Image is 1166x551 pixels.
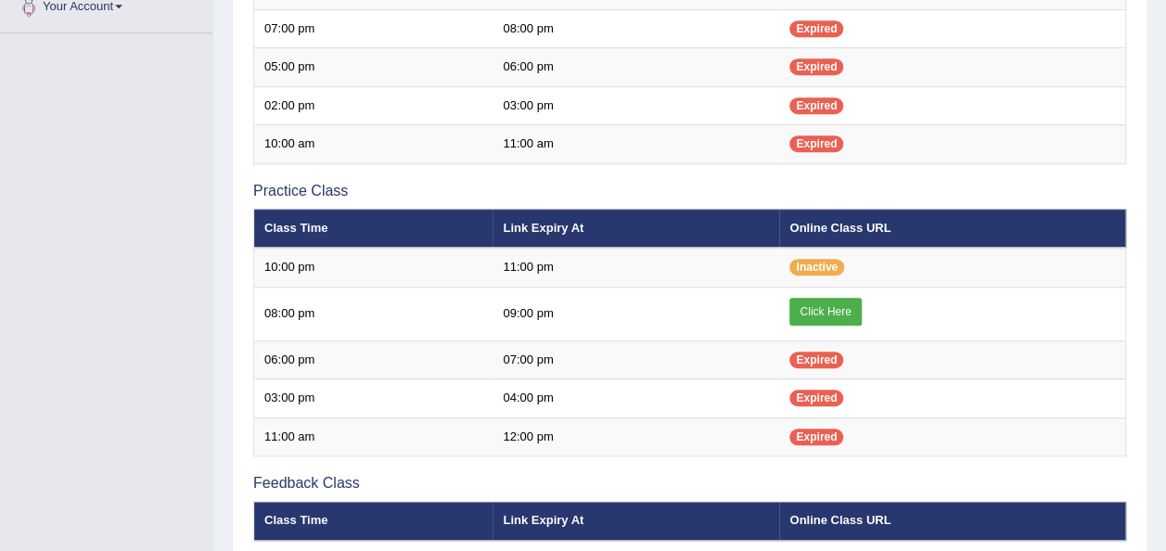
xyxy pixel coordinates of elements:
[254,48,493,87] td: 05:00 pm
[254,287,493,340] td: 08:00 pm
[493,9,779,48] td: 08:00 pm
[493,502,779,541] th: Link Expiry At
[253,183,1126,199] h3: Practice Class
[254,248,493,287] td: 10:00 pm
[789,259,844,275] span: Inactive
[789,390,843,406] span: Expired
[493,379,779,418] td: 04:00 pm
[254,9,493,48] td: 07:00 pm
[493,209,779,248] th: Link Expiry At
[779,209,1125,248] th: Online Class URL
[789,429,843,445] span: Expired
[493,287,779,340] td: 09:00 pm
[493,340,779,379] td: 07:00 pm
[493,86,779,125] td: 03:00 pm
[789,58,843,75] span: Expired
[789,352,843,368] span: Expired
[254,209,493,248] th: Class Time
[493,248,779,287] td: 11:00 pm
[789,97,843,114] span: Expired
[493,417,779,456] td: 12:00 pm
[254,340,493,379] td: 06:00 pm
[253,475,1126,492] h3: Feedback Class
[789,20,843,37] span: Expired
[789,135,843,152] span: Expired
[789,298,861,326] a: Click Here
[254,125,493,164] td: 10:00 am
[254,379,493,418] td: 03:00 pm
[493,125,779,164] td: 11:00 am
[493,48,779,87] td: 06:00 pm
[254,502,493,541] th: Class Time
[254,86,493,125] td: 02:00 pm
[254,417,493,456] td: 11:00 am
[779,502,1125,541] th: Online Class URL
